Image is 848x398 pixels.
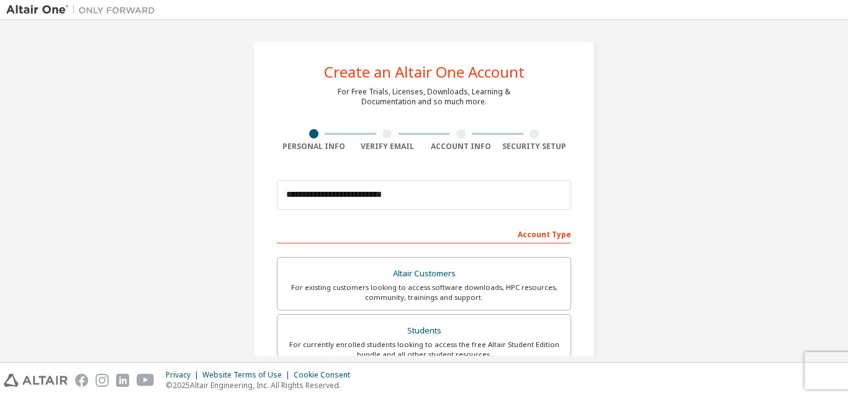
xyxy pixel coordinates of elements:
div: Altair Customers [285,265,563,283]
div: Students [285,322,563,340]
img: facebook.svg [75,374,88,387]
div: For Free Trials, Licenses, Downloads, Learning & Documentation and so much more. [338,87,510,107]
div: Create an Altair One Account [324,65,525,79]
div: Account Info [424,142,498,152]
div: For existing customers looking to access software downloads, HPC resources, community, trainings ... [285,283,563,302]
div: Privacy [166,370,202,380]
img: altair_logo.svg [4,374,68,387]
img: linkedin.svg [116,374,129,387]
div: Account Type [277,224,571,243]
div: Personal Info [277,142,351,152]
img: Altair One [6,4,161,16]
img: instagram.svg [96,374,109,387]
p: © 2025 Altair Engineering, Inc. All Rights Reserved. [166,380,358,391]
div: Website Terms of Use [202,370,294,380]
div: Security Setup [498,142,572,152]
div: Cookie Consent [294,370,358,380]
div: For currently enrolled students looking to access the free Altair Student Edition bundle and all ... [285,340,563,360]
img: youtube.svg [137,374,155,387]
div: Verify Email [351,142,425,152]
